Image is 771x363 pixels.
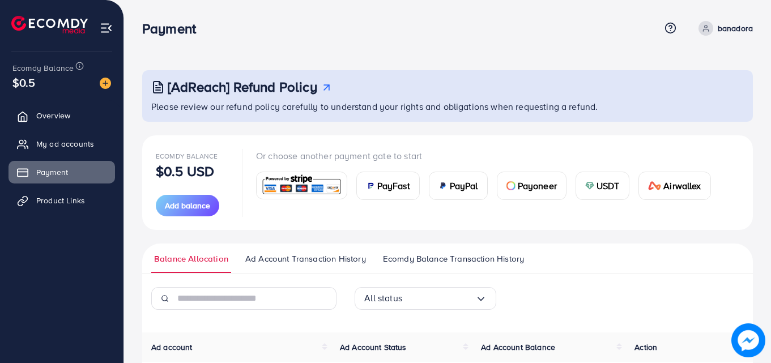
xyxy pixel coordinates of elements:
[481,341,555,353] span: Ad Account Balance
[497,172,566,200] a: cardPayoneer
[100,78,111,89] img: image
[340,341,407,353] span: Ad Account Status
[100,22,113,35] img: menu
[634,341,657,353] span: Action
[156,195,219,216] button: Add balance
[142,20,205,37] h3: Payment
[154,253,228,265] span: Balance Allocation
[364,289,402,307] span: All status
[450,179,478,193] span: PayPal
[12,62,74,74] span: Ecomdy Balance
[151,341,193,353] span: Ad account
[438,181,448,190] img: card
[11,16,88,33] img: logo
[597,179,620,193] span: USDT
[576,172,629,200] a: cardUSDT
[429,172,488,200] a: cardPayPal
[694,21,753,36] a: banadora
[506,181,516,190] img: card
[245,253,366,265] span: Ad Account Transaction History
[36,110,70,121] span: Overview
[383,253,524,265] span: Ecomdy Balance Transaction History
[8,161,115,183] a: Payment
[156,151,218,161] span: Ecomdy Balance
[366,181,375,190] img: card
[718,22,753,35] p: banadora
[165,200,210,211] span: Add balance
[648,181,662,190] img: card
[402,289,475,307] input: Search for option
[585,181,594,190] img: card
[732,324,765,357] img: image
[638,172,711,200] a: cardAirwallex
[356,172,420,200] a: cardPayFast
[156,164,214,178] p: $0.5 USD
[8,133,115,155] a: My ad accounts
[151,100,746,113] p: Please review our refund policy carefully to understand your rights and obligations when requesti...
[256,149,720,163] p: Or choose another payment gate to start
[377,179,410,193] span: PayFast
[168,79,317,95] h3: [AdReach] Refund Policy
[663,179,701,193] span: Airwallex
[256,172,347,199] a: card
[36,166,68,178] span: Payment
[518,179,557,193] span: Payoneer
[355,287,496,310] div: Search for option
[8,104,115,127] a: Overview
[260,173,343,198] img: card
[36,138,94,150] span: My ad accounts
[8,189,115,212] a: Product Links
[12,74,36,91] span: $0.5
[36,195,85,206] span: Product Links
